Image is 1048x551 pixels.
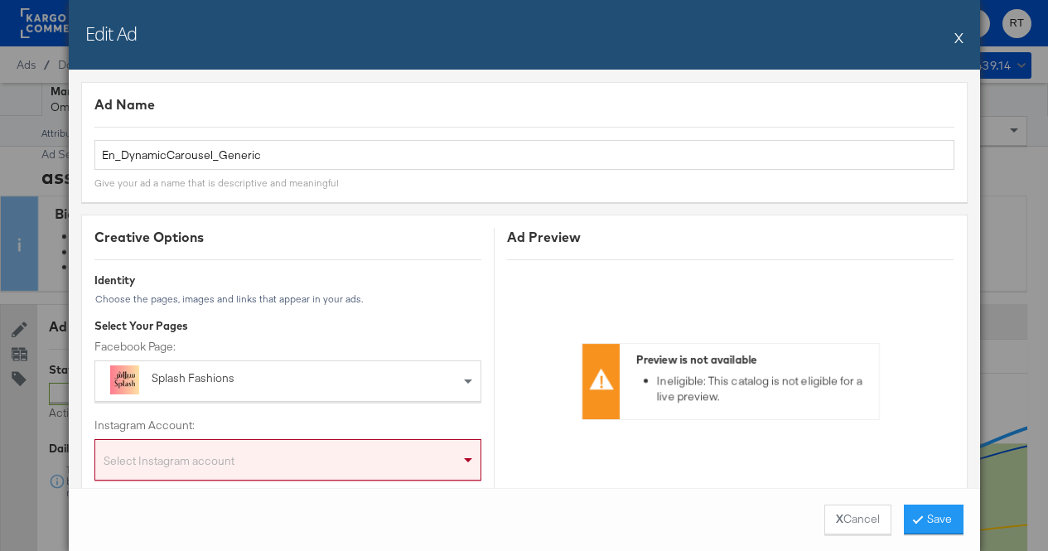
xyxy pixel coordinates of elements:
div: Ad Name [94,95,954,114]
button: XCancel [824,505,891,534]
div: Ad Preview [507,228,954,247]
div: Splash Fashions [152,370,352,387]
div: Identity [94,273,481,288]
label: Instagram Account: [94,418,481,433]
div: Preview is not available [636,352,871,368]
button: Save [904,505,963,534]
div: Select Your Pages [94,318,481,334]
label: Facebook Page: [94,339,481,355]
div: Creative Options [94,228,481,247]
div: Choose the pages, images and links that appear in your ads. [94,293,481,305]
div: Give your ad a name that is descriptive and meaningful [94,176,339,190]
button: X [954,21,963,54]
input: Name your ad ... [94,140,954,171]
strong: X [836,511,843,527]
h2: Edit Ad [85,21,137,46]
div: Select Instagram account [95,447,481,480]
li: Ineligible: This catalog is not eligible for a live preview. [657,373,871,404]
